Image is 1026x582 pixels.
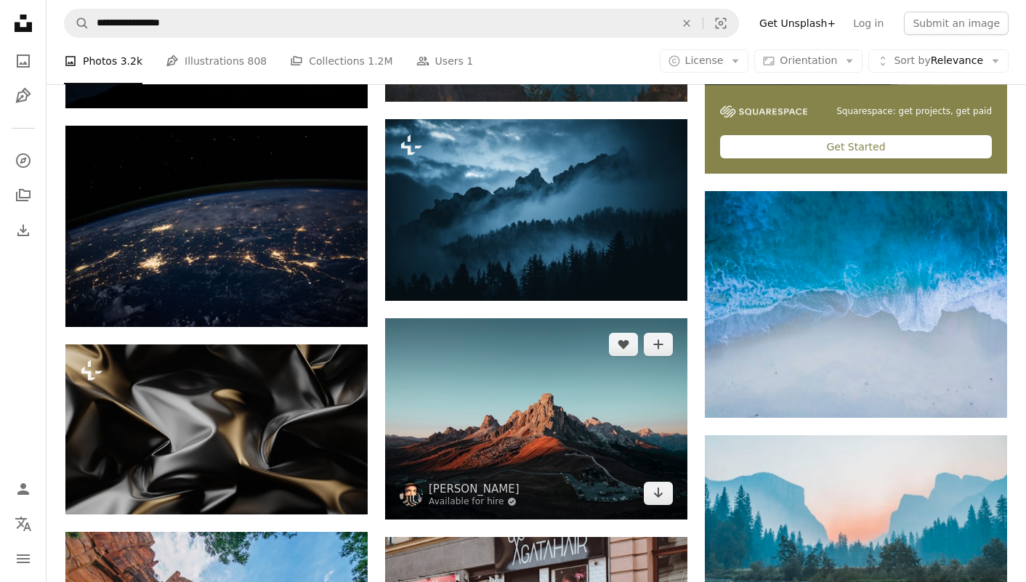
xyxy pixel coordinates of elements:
img: a close up of a black and gold fabric [65,344,368,514]
button: Submit an image [904,12,1009,35]
a: a close up of a black and gold fabric [65,423,368,436]
span: 808 [248,53,267,69]
button: License [660,49,749,73]
a: Users 1 [416,38,474,84]
a: Illustrations [9,81,38,110]
img: Go to Cristina Gottardi's profile [400,483,423,506]
button: Sort byRelevance [868,49,1009,73]
a: Download [644,482,673,505]
button: Like [609,333,638,356]
button: Clear [671,9,703,37]
span: Squarespace: get projects, get paid [836,105,992,118]
button: Search Unsplash [65,9,89,37]
a: body of water surrounded by trees [705,530,1007,543]
span: Orientation [780,54,837,66]
a: a mountain range covered in fog and clouds [385,203,687,217]
button: Orientation [754,49,863,73]
a: Photos [9,47,38,76]
a: Explore [9,146,38,175]
a: Illustrations 808 [166,38,267,84]
a: Available for hire [429,496,520,508]
button: Add to Collection [644,333,673,356]
img: a mountain range covered in fog and clouds [385,119,687,301]
span: License [685,54,724,66]
div: Get Started [720,135,992,158]
button: Language [9,509,38,538]
form: Find visuals sitewide [64,9,739,38]
span: 1 [466,53,473,69]
button: Menu [9,544,38,573]
span: Sort by [894,54,930,66]
a: [PERSON_NAME] [429,482,520,496]
a: brown rock formation under blue sky [385,412,687,425]
img: brown rock formation under blue sky [385,318,687,520]
a: photo of outer space [65,219,368,233]
a: Home — Unsplash [9,9,38,41]
a: Log in [844,12,892,35]
span: 1.2M [368,53,392,69]
a: Collections 1.2M [290,38,392,84]
img: photo of outer space [65,126,368,327]
a: Log in / Sign up [9,474,38,504]
img: bird's eye view of seashore [705,191,1007,418]
button: Visual search [703,9,738,37]
span: Relevance [894,54,983,68]
img: file-1747939142011-51e5cc87e3c9 [720,105,807,118]
a: Get Unsplash+ [751,12,844,35]
a: bird's eye view of seashore [705,298,1007,311]
a: Collections [9,181,38,210]
a: Download History [9,216,38,245]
